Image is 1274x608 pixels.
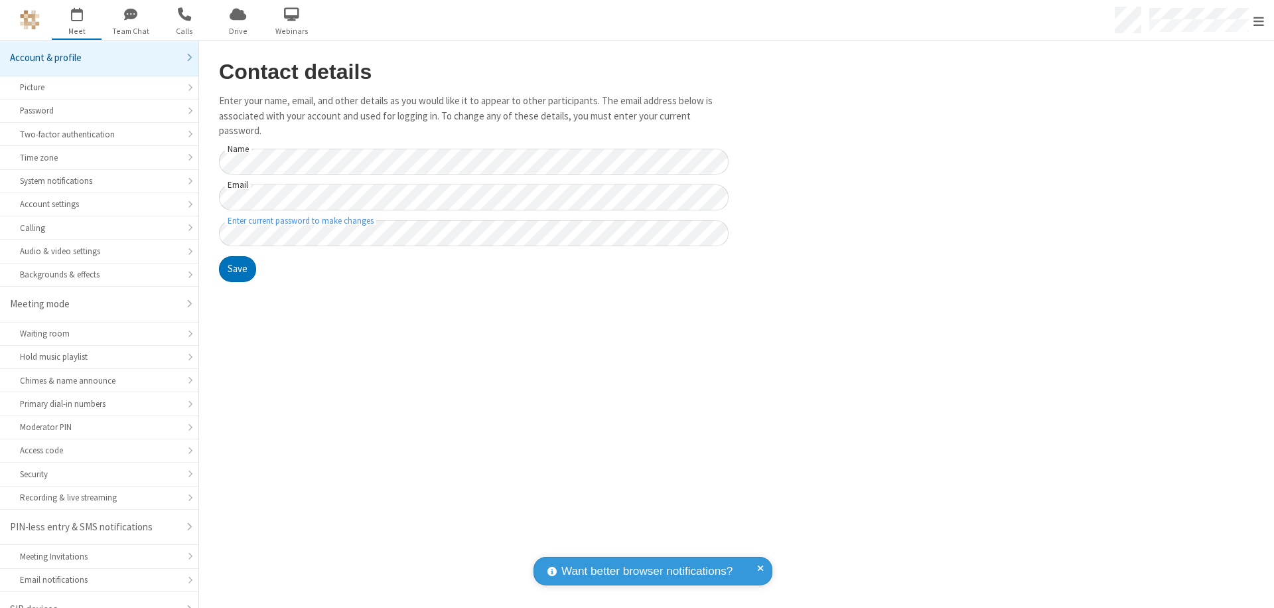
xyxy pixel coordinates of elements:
div: Picture [20,81,178,94]
div: System notifications [20,175,178,187]
div: Email notifications [20,573,178,586]
div: Calling [20,222,178,234]
span: Webinars [267,25,317,37]
div: Two-factor authentication [20,128,178,141]
div: Audio & video settings [20,245,178,258]
img: QA Selenium DO NOT DELETE OR CHANGE [20,10,40,30]
span: Meet [52,25,102,37]
div: Recording & live streaming [20,491,178,504]
iframe: Chat [1241,573,1264,599]
div: PIN-less entry & SMS notifications [10,520,178,535]
div: Backgrounds & effects [20,268,178,281]
span: Calls [159,25,209,37]
input: Name [219,149,729,175]
div: Waiting room [20,327,178,340]
h2: Contact details [219,60,729,84]
div: Security [20,468,178,481]
div: Meeting mode [10,297,178,312]
p: Enter your name, email, and other details as you would like it to appear to other participants. T... [219,94,729,139]
input: Enter current password to make changes [219,220,729,246]
div: Moderator PIN [20,421,178,433]
div: Access code [20,444,178,457]
div: Hold music playlist [20,350,178,363]
span: Want better browser notifications? [561,563,733,580]
div: Account & profile [10,50,178,66]
span: Team Chat [106,25,155,37]
div: Time zone [20,151,178,164]
button: Save [219,256,256,283]
div: Chimes & name announce [20,374,178,387]
div: Password [20,104,178,117]
div: Account settings [20,198,178,210]
input: Email [219,185,729,210]
div: Primary dial-in numbers [20,398,178,410]
div: Meeting Invitations [20,550,178,563]
span: Drive [213,25,263,37]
